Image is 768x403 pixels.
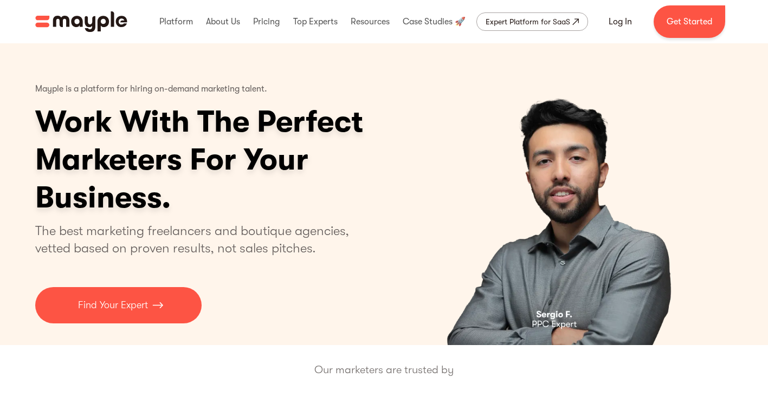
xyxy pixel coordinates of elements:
div: Expert Platform for SaaS [486,15,570,28]
p: Find Your Expert [78,298,148,313]
a: Expert Platform for SaaS [476,12,588,31]
p: Mayple is a platform for hiring on-demand marketing talent. [35,76,267,103]
h1: Work With The Perfect Marketers For Your Business. [35,103,447,217]
img: Mayple logo [35,11,127,32]
p: The best marketing freelancers and boutique agencies, vetted based on proven results, not sales p... [35,222,362,257]
a: Log In [596,9,645,35]
a: Get Started [654,5,725,38]
a: Find Your Expert [35,287,202,323]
